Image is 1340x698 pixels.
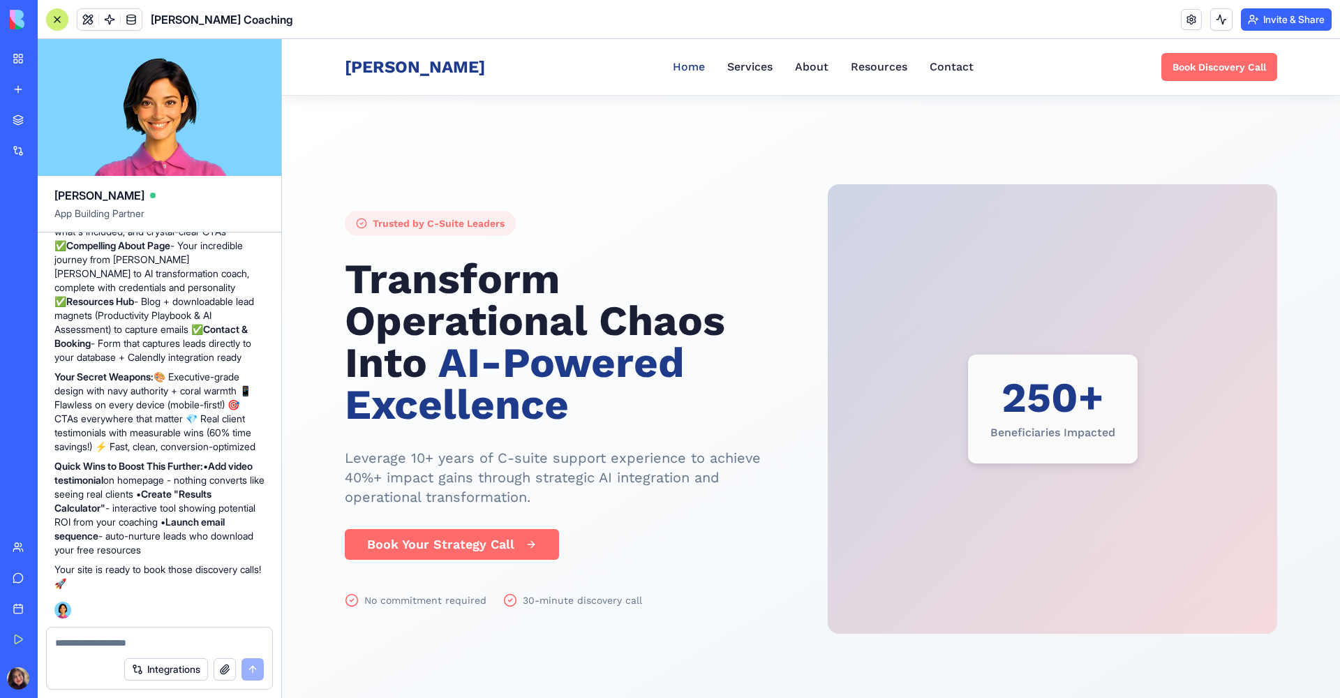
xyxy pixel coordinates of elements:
[54,207,265,232] span: App Building Partner
[63,299,403,390] span: AI-Powered Excellence
[513,20,546,36] a: About
[54,460,203,472] strong: Quick Wins to Boost This Further:
[445,20,491,36] a: Services
[10,10,96,29] img: logo
[63,409,512,468] p: Leverage 10+ years of C-suite support experience to achieve 40%+ impact gains through strategic A...
[66,295,134,307] strong: Resources Hub
[391,20,423,36] a: Home
[151,11,293,28] span: [PERSON_NAME] Coaching
[1241,8,1332,31] button: Invite & Share
[82,554,204,568] span: No commitment required
[124,658,208,681] button: Integrations
[879,14,995,42] button: Book Discovery Call
[648,20,692,36] a: Contact
[54,563,265,591] p: Your site is ready to book those discovery calls! 🚀
[63,17,203,39] a: [PERSON_NAME]
[54,370,265,454] p: 🎨 Executive-grade design with navy authority + coral warmth 📱 Flawless on every device (mobile-fi...
[66,239,170,251] strong: Compelling About Page
[54,371,154,383] strong: Your Secret Weapons:
[63,172,234,197] div: Trusted by C-Suite Leaders
[63,219,512,387] h1: Transform Operational Chaos Into
[879,21,995,34] a: Book Discovery Call
[54,602,71,618] img: Ella_00000_wcx2te.png
[54,459,265,557] p: • on homepage - nothing converts like seeing real clients • - interactive tool showing potential ...
[54,187,144,204] span: [PERSON_NAME]
[708,338,833,380] p: 250+
[63,490,277,521] button: Book Your Strategy Call
[241,554,360,568] span: 30-minute discovery call
[7,667,29,690] img: ACg8ocITm34sGGDJSCuZhRb_XkblIc5M6ik_87HUlJ1a0x1lOYLIN7M=s96-c
[54,141,265,364] p: ✅ - Hero section that screams authority + warmth, your impressive stats front and center, feature...
[569,20,625,36] a: Resources
[708,385,833,402] p: Beneficiaries Impacted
